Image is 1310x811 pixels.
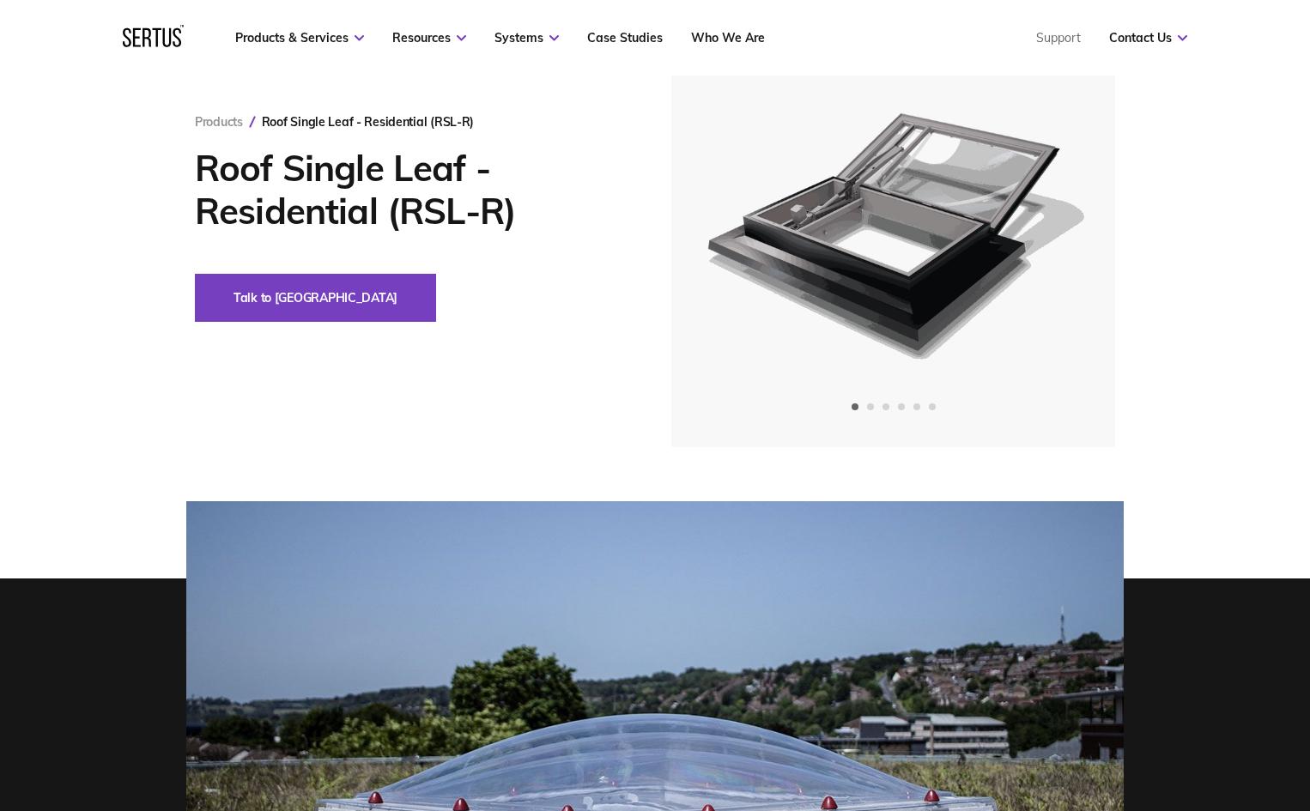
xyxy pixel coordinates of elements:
span: Go to slide 2 [867,403,874,410]
a: Products & Services [235,30,364,45]
iframe: Chat Widget [1001,612,1310,811]
h1: Roof Single Leaf - Residential (RSL-R) [195,147,620,233]
span: Go to slide 6 [929,403,936,410]
a: Support [1036,30,1081,45]
a: Products [195,114,243,130]
a: Contact Us [1109,30,1187,45]
span: Go to slide 3 [882,403,889,410]
a: Resources [392,30,466,45]
a: Systems [494,30,559,45]
button: Talk to [GEOGRAPHIC_DATA] [195,274,436,322]
a: Case Studies [587,30,663,45]
span: Go to slide 4 [898,403,905,410]
span: Go to slide 5 [913,403,920,410]
a: Who We Are [691,30,765,45]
